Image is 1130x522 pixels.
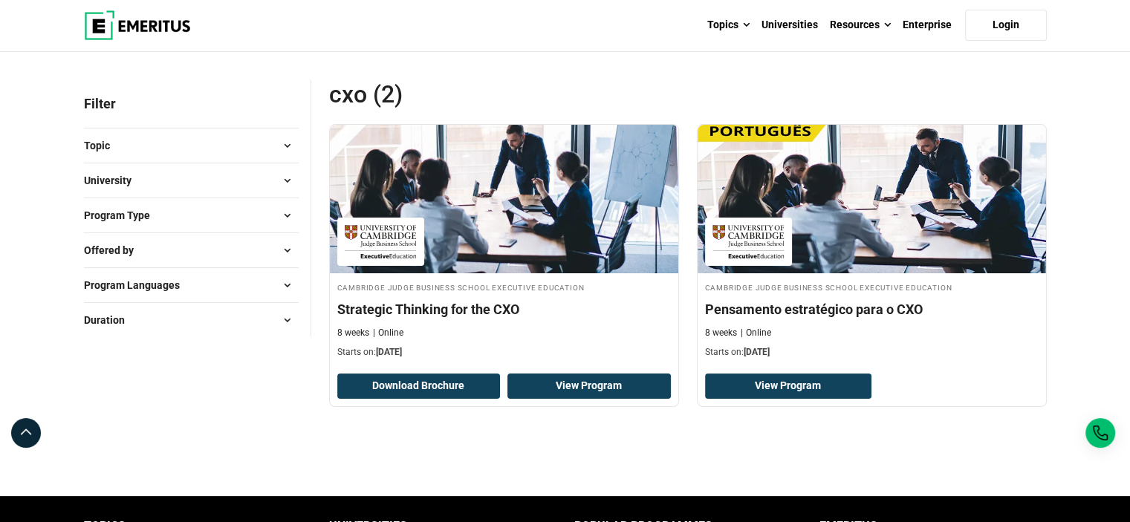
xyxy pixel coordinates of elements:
[330,125,678,367] a: Leadership Course by Cambridge Judge Business School Executive Education - September 4, 2025 Camb...
[965,10,1047,41] a: Login
[84,79,299,128] p: Filter
[84,172,143,189] span: University
[84,137,122,154] span: Topic
[84,309,299,331] button: Duration
[337,346,671,359] p: Starts on:
[507,373,671,399] a: View Program
[330,125,678,273] img: Strategic Thinking for the CXO | Online Leadership Course
[345,225,417,258] img: Cambridge Judge Business School Executive Education
[705,346,1039,359] p: Starts on:
[744,347,770,357] span: [DATE]
[705,373,872,399] a: View Program
[698,125,1046,367] a: Leadership Course by Cambridge Judge Business School Executive Education - September 4, 2025 Camb...
[337,373,501,399] button: Download Brochure
[376,347,402,357] span: [DATE]
[84,207,162,224] span: Program Type
[84,204,299,226] button: Program Type
[712,225,785,258] img: Cambridge Judge Business School Executive Education
[84,277,192,293] span: Program Languages
[705,327,737,339] p: 8 weeks
[84,274,299,296] button: Program Languages
[84,239,299,261] button: Offered by
[84,169,299,192] button: University
[84,242,146,258] span: Offered by
[329,79,688,109] span: CXO (2)
[337,327,369,339] p: 8 weeks
[373,327,403,339] p: Online
[698,125,1046,273] img: Pensamento estratégico para o CXO | Online Leadership Course
[337,281,671,293] h4: Cambridge Judge Business School Executive Education
[84,312,137,328] span: Duration
[84,134,299,157] button: Topic
[741,327,771,339] p: Online
[705,281,1039,293] h4: Cambridge Judge Business School Executive Education
[705,300,1039,319] h4: Pensamento estratégico para o CXO
[337,300,671,319] h4: Strategic Thinking for the CXO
